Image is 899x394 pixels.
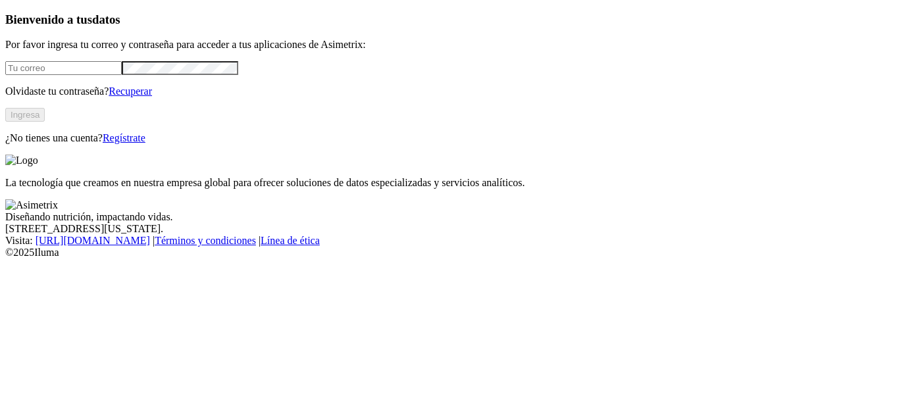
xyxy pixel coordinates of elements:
div: © 2025 Iluma [5,247,894,259]
p: Por favor ingresa tu correo y contraseña para acceder a tus aplicaciones de Asimetrix: [5,39,894,51]
div: Diseñando nutrición, impactando vidas. [5,211,894,223]
span: datos [92,12,120,26]
input: Tu correo [5,61,122,75]
p: La tecnología que creamos en nuestra empresa global para ofrecer soluciones de datos especializad... [5,177,894,189]
button: Ingresa [5,108,45,122]
a: Regístrate [103,132,145,143]
div: Visita : | | [5,235,894,247]
img: Asimetrix [5,199,58,211]
a: [URL][DOMAIN_NAME] [36,235,150,246]
h3: Bienvenido a tus [5,12,894,27]
a: Términos y condiciones [155,235,256,246]
p: ¿No tienes una cuenta? [5,132,894,144]
a: Línea de ética [261,235,320,246]
img: Logo [5,155,38,166]
div: [STREET_ADDRESS][US_STATE]. [5,223,894,235]
a: Recuperar [109,86,152,97]
p: Olvidaste tu contraseña? [5,86,894,97]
